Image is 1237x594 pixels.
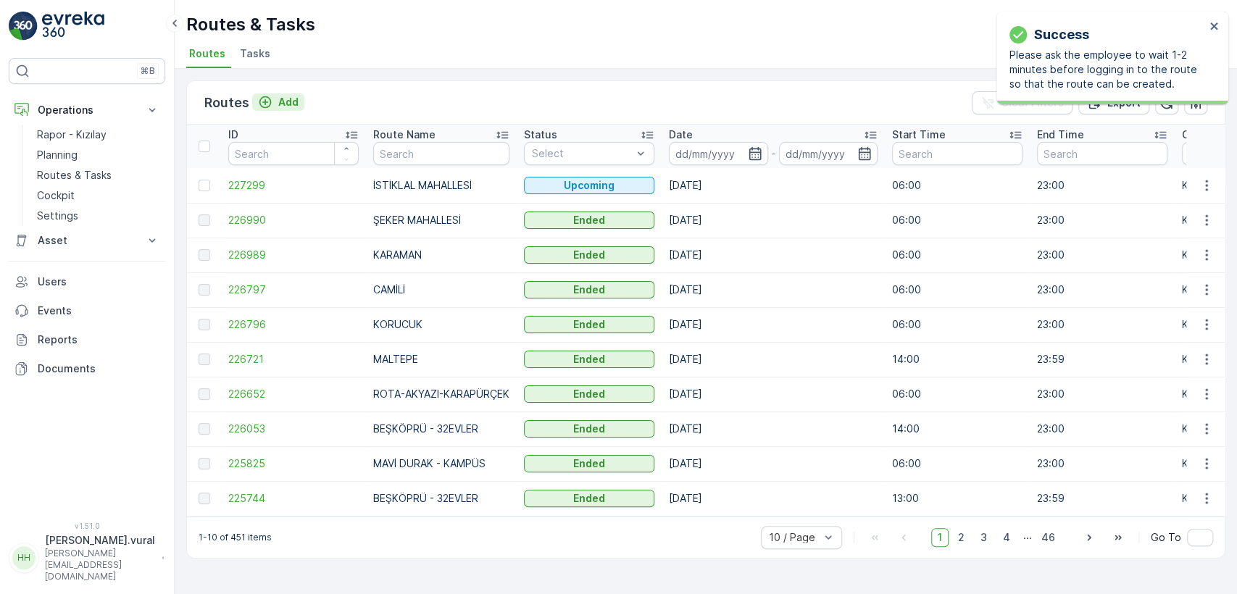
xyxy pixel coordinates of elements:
[892,387,1022,401] p: 06:00
[189,46,225,61] span: Routes
[564,178,615,193] p: Upcoming
[524,281,654,298] button: Ended
[524,316,654,333] button: Ended
[669,142,768,165] input: dd/mm/yyyy
[199,284,210,296] div: Toggle Row Selected
[779,142,878,165] input: dd/mm/yyyy
[892,142,1022,165] input: Search
[38,103,136,117] p: Operations
[951,528,971,547] span: 2
[228,213,359,227] a: 226990
[31,185,165,206] a: Cockpit
[228,422,359,436] a: 226053
[662,377,885,411] td: [DATE]
[892,456,1022,471] p: 06:00
[524,351,654,368] button: Ended
[9,267,165,296] a: Users
[37,148,78,162] p: Planning
[45,533,155,548] p: [PERSON_NAME].vural
[37,188,75,203] p: Cockpit
[228,127,238,142] p: ID
[662,342,885,377] td: [DATE]
[573,422,605,436] p: Ended
[573,352,605,367] p: Ended
[228,387,359,401] span: 226652
[199,532,272,543] p: 1-10 of 451 items
[9,226,165,255] button: Asset
[199,458,210,469] div: Toggle Row Selected
[38,361,159,376] p: Documents
[1035,528,1062,547] span: 46
[252,93,304,111] button: Add
[524,490,654,507] button: Ended
[199,388,210,400] div: Toggle Row Selected
[373,178,509,193] p: İSTİKLAL MAHALLESİ
[1037,387,1167,401] p: 23:00
[1009,48,1205,91] p: Please ask the employee to wait 1-2 minutes before logging in to the route so that the route can ...
[931,528,949,547] span: 1
[1037,352,1167,367] p: 23:59
[228,248,359,262] a: 226989
[892,213,1022,227] p: 06:00
[662,203,885,238] td: [DATE]
[573,248,605,262] p: Ended
[373,248,509,262] p: KARAMAN
[228,178,359,193] a: 227299
[524,127,557,142] p: Status
[373,317,509,332] p: KORUCUK
[31,206,165,226] a: Settings
[662,411,885,446] td: [DATE]
[573,491,605,506] p: Ended
[199,180,210,191] div: Toggle Row Selected
[662,481,885,516] td: [DATE]
[974,528,994,547] span: 3
[228,317,359,332] a: 226796
[373,352,509,367] p: MALTEPE
[532,146,632,161] p: Select
[662,168,885,203] td: [DATE]
[37,127,107,142] p: Rapor - Kızılay
[524,455,654,472] button: Ended
[37,168,112,183] p: Routes & Tasks
[199,214,210,226] div: Toggle Row Selected
[1037,317,1167,332] p: 23:00
[199,319,210,330] div: Toggle Row Selected
[573,283,605,297] p: Ended
[278,95,299,109] p: Add
[524,212,654,229] button: Ended
[662,307,885,342] td: [DATE]
[662,446,885,481] td: [DATE]
[12,546,36,569] div: HH
[42,12,104,41] img: logo_light-DOdMpM7g.png
[524,420,654,438] button: Ended
[204,93,249,113] p: Routes
[1151,530,1181,545] span: Go To
[373,387,509,401] p: ROTA-AKYAZI-KARAPÜRÇEK
[228,352,359,367] a: 226721
[228,456,359,471] span: 225825
[1037,283,1167,297] p: 23:00
[38,332,159,347] p: Reports
[573,387,605,401] p: Ended
[240,46,270,61] span: Tasks
[573,213,605,227] p: Ended
[1037,213,1167,227] p: 23:00
[373,127,436,142] p: Route Name
[228,283,359,297] a: 226797
[228,491,359,506] a: 225744
[373,142,509,165] input: Search
[186,13,315,36] p: Routes & Tasks
[972,91,1073,114] button: Clear Filters
[1209,20,1220,34] button: close
[373,456,509,471] p: MAVİ DURAK - KAMPÜS
[373,283,509,297] p: CAMİLİ
[1037,248,1167,262] p: 23:00
[38,275,159,289] p: Users
[662,272,885,307] td: [DATE]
